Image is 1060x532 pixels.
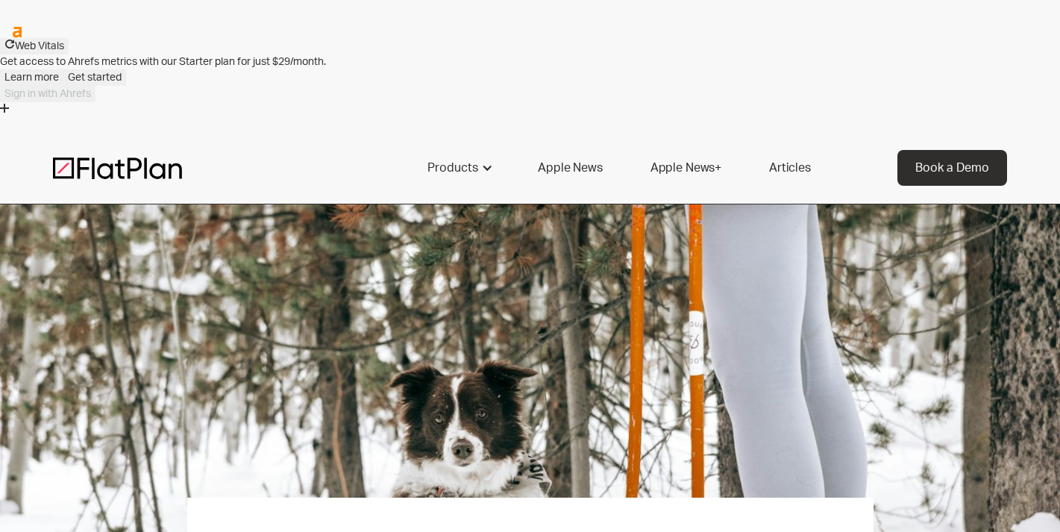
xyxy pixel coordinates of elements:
div: Book a Demo [915,159,989,177]
button: Get started [63,69,126,86]
div: Products [427,159,478,177]
span: Web Vitals [15,41,64,51]
a: Apple News+ [633,150,739,186]
span: Sign in with Ahrefs [4,89,91,99]
div: Products [410,150,508,186]
a: Apple News [520,150,620,186]
a: Articles [751,150,829,186]
a: Book a Demo [897,150,1007,186]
